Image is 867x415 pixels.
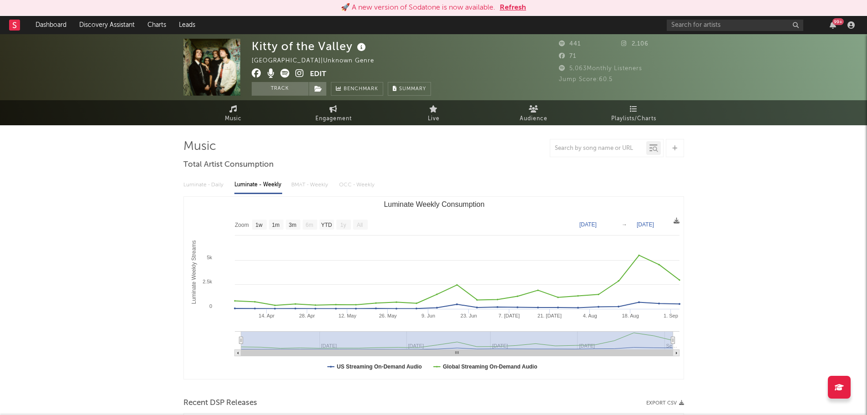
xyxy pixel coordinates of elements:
button: 99+ [830,21,836,29]
text: 5k [207,255,212,260]
button: Summary [388,82,431,96]
text: 1w [255,222,263,228]
button: Track [252,82,309,96]
span: 2,106 [621,41,649,47]
a: Music [183,100,284,125]
span: Audience [520,113,548,124]
div: [GEOGRAPHIC_DATA] | Unknown Genre [252,56,385,67]
span: 5,063 Monthly Listeners [559,66,642,72]
text: Global Streaming On-Demand Audio [442,364,537,370]
a: Charts [141,16,172,34]
text: [DATE] [637,221,654,228]
a: Dashboard [29,16,73,34]
svg: Luminate Weekly Consumption [184,197,684,379]
button: Refresh [500,2,526,13]
text: 14. Apr [259,313,274,318]
input: Search for artists [667,20,803,31]
span: Benchmark [344,84,378,95]
a: Audience [484,100,584,125]
text: YTD [321,222,332,228]
text: 2.5k [203,279,212,284]
div: 🚀 A new version of Sodatone is now available. [341,2,495,13]
text: 1m [272,222,279,228]
span: 441 [559,41,581,47]
span: Playlists/Charts [611,113,656,124]
text: 28. Apr [299,313,315,318]
text: 1y [340,222,346,228]
span: Recent DSP Releases [183,398,257,409]
span: Music [225,113,242,124]
text: Zoom [235,222,249,228]
text: Luminate Weekly Streams [190,241,197,304]
span: 71 [559,53,576,59]
text: 18. Aug [622,313,639,318]
span: Total Artist Consumption [183,159,274,170]
span: Jump Score: 60.5 [559,77,613,82]
text: 3m [289,222,296,228]
text: 1. Sep [664,313,678,318]
text: Luminate Weekly Consumption [384,200,484,208]
span: Live [428,113,440,124]
text: 4. Aug [583,313,597,318]
span: Summary [399,87,426,92]
button: Export CSV [646,400,684,406]
div: Kitty of the Valley [252,39,368,54]
button: Edit [310,69,326,80]
a: Discovery Assistant [73,16,141,34]
text: 0 [209,303,212,309]
div: Luminate - Weekly [234,177,282,193]
a: Playlists/Charts [584,100,684,125]
div: 99 + [832,18,844,25]
text: 6m [305,222,313,228]
a: Leads [172,16,202,34]
span: Engagement [315,113,352,124]
a: Benchmark [331,82,383,96]
a: Live [384,100,484,125]
text: 26. May [379,313,397,318]
input: Search by song name or URL [550,145,646,152]
text: All [356,222,362,228]
text: → [622,221,627,228]
text: [DATE] [579,221,597,228]
text: Se… [666,343,677,348]
text: 12. May [338,313,356,318]
text: US Streaming On-Demand Audio [337,364,422,370]
text: 23. Jun [460,313,477,318]
text: 21. [DATE] [537,313,562,318]
a: Engagement [284,100,384,125]
text: 7. [DATE] [498,313,520,318]
text: 9. Jun [421,313,435,318]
